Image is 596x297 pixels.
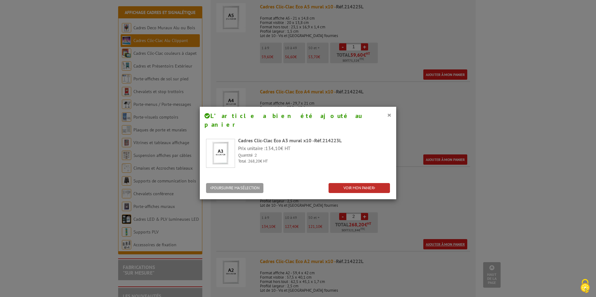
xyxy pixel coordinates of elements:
button: × [387,111,392,119]
p: Quantité : [238,153,390,158]
span: 2 [255,153,257,158]
span: 268,20 [248,158,260,164]
a: VOIR MON PANIER [329,183,390,193]
h4: L’article a bien été ajouté au panier [204,111,392,129]
span: 134,10 [265,145,281,151]
p: Prix unitaire : € HT [238,145,390,152]
button: Cookies (fenêtre modale) [574,276,596,297]
div: Cadres Clic-Clac Eco A3 mural x10 - [238,137,390,144]
span: Réf.214223L [314,137,342,144]
img: Cookies (fenêtre modale) [577,278,593,294]
button: POURSUIVRE MA SÉLECTION [206,183,263,193]
p: Total : € HT [238,158,390,164]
